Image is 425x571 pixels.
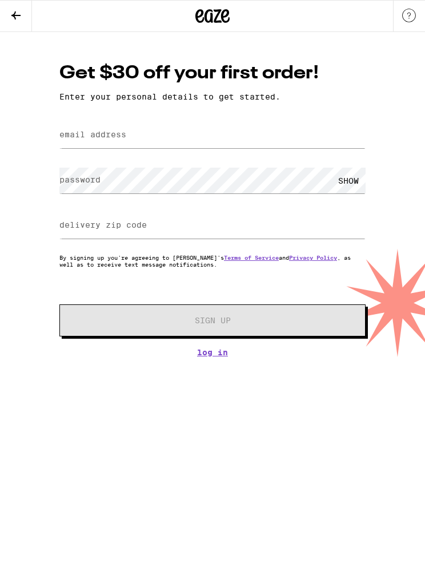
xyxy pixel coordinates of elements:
a: Privacy Policy [289,254,337,261]
a: Terms of Service [224,254,279,261]
span: Sign Up [195,316,231,324]
p: Enter your personal details to get started. [59,92,366,101]
label: delivery zip code [59,220,147,229]
label: email address [59,130,126,139]
a: Log In [59,348,366,357]
p: By signing up you're agreeing to [PERSON_NAME]'s and , as well as to receive text message notific... [59,254,366,268]
label: password [59,175,101,184]
button: Sign Up [59,304,366,336]
input: delivery zip code [59,213,366,239]
h1: Get $30 off your first order! [59,61,366,86]
input: email address [59,122,366,148]
div: SHOW [331,168,366,193]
